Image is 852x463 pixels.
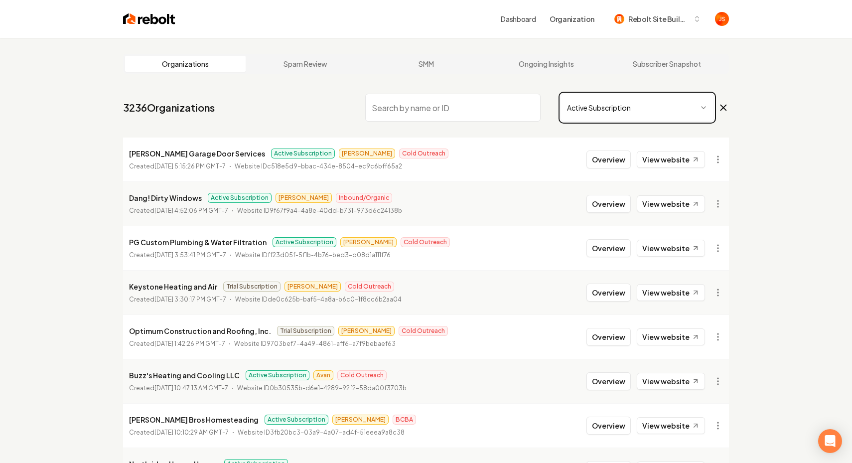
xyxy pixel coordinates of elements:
[123,12,175,26] img: Rebolt Logo
[586,284,631,302] button: Overview
[365,94,541,122] input: Search by name or ID
[246,56,366,72] a: Spam Review
[129,428,229,438] p: Created
[235,295,402,305] p: Website ID de0c625b-baf5-4a8a-b6c0-1f8cc6b2aa04
[154,384,228,392] time: [DATE] 10:47:13 AM GMT-7
[637,417,705,434] a: View website
[637,151,705,168] a: View website
[235,250,391,260] p: Website ID ff23d05f-5f1b-4b76-bed3-d08d1a111f76
[284,282,341,292] span: [PERSON_NAME]
[129,295,226,305] p: Created
[586,151,631,168] button: Overview
[129,148,265,159] p: [PERSON_NAME] Garage Door Services
[154,251,226,259] time: [DATE] 3:53:41 PM GMT-7
[586,417,631,435] button: Overview
[154,162,226,170] time: [DATE] 5:15:26 PM GMT-7
[628,14,689,24] span: Rebolt Site Builder
[129,206,228,216] p: Created
[393,415,416,425] span: BCBA
[366,56,486,72] a: SMM
[129,281,217,293] p: Keystone Heating and Air
[637,284,705,301] a: View website
[265,415,328,425] span: Active Subscription
[332,415,389,425] span: [PERSON_NAME]
[129,414,259,426] p: [PERSON_NAME] Bros Homesteading
[340,237,397,247] span: [PERSON_NAME]
[399,149,448,158] span: Cold Outreach
[129,236,267,248] p: PG Custom Plumbing & Water Filtration
[818,429,842,453] div: Open Intercom Messenger
[586,328,631,346] button: Overview
[246,370,309,380] span: Active Subscription
[614,14,624,24] img: Rebolt Site Builder
[154,340,225,347] time: [DATE] 1:42:26 PM GMT-7
[637,373,705,390] a: View website
[154,296,226,303] time: [DATE] 3:30:17 PM GMT-7
[637,328,705,345] a: View website
[208,193,272,203] span: Active Subscription
[277,326,334,336] span: Trial Subscription
[237,383,407,393] p: Website ID 0b30535b-d6e1-4289-92f2-58da00f3703b
[401,237,450,247] span: Cold Outreach
[235,161,402,171] p: Website ID c518e5d9-bbac-434e-8504-ec9c6bff65a2
[313,370,333,380] span: Avan
[501,14,536,24] a: Dashboard
[129,192,202,204] p: Dang! Dirty Windows
[271,149,335,158] span: Active Subscription
[276,193,332,203] span: [PERSON_NAME]
[544,10,600,28] button: Organization
[123,101,215,115] a: 3236Organizations
[273,237,336,247] span: Active Subscription
[338,326,395,336] span: [PERSON_NAME]
[125,56,246,72] a: Organizations
[336,193,392,203] span: Inbound/Organic
[486,56,607,72] a: Ongoing Insights
[586,239,631,257] button: Overview
[129,161,226,171] p: Created
[606,56,727,72] a: Subscriber Snapshot
[129,369,240,381] p: Buzz's Heating and Cooling LLC
[237,206,402,216] p: Website ID 9f67f9a4-4a8e-40dd-b731-973d6c24138b
[223,282,281,292] span: Trial Subscription
[399,326,448,336] span: Cold Outreach
[715,12,729,26] img: James Shamoun
[637,195,705,212] a: View website
[345,282,394,292] span: Cold Outreach
[129,339,225,349] p: Created
[154,429,229,436] time: [DATE] 10:10:29 AM GMT-7
[154,207,228,214] time: [DATE] 4:52:06 PM GMT-7
[715,12,729,26] button: Open user button
[238,428,405,438] p: Website ID 3fb20bc3-03a9-4a07-ad4f-51eeea9a8c38
[637,240,705,257] a: View website
[339,149,395,158] span: [PERSON_NAME]
[586,372,631,390] button: Overview
[129,325,271,337] p: Optimum Construction and Roofing, Inc.
[234,339,396,349] p: Website ID 9703bef7-4a49-4861-aff6-a7f9bebaef63
[586,195,631,213] button: Overview
[129,250,226,260] p: Created
[129,383,228,393] p: Created
[337,370,387,380] span: Cold Outreach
